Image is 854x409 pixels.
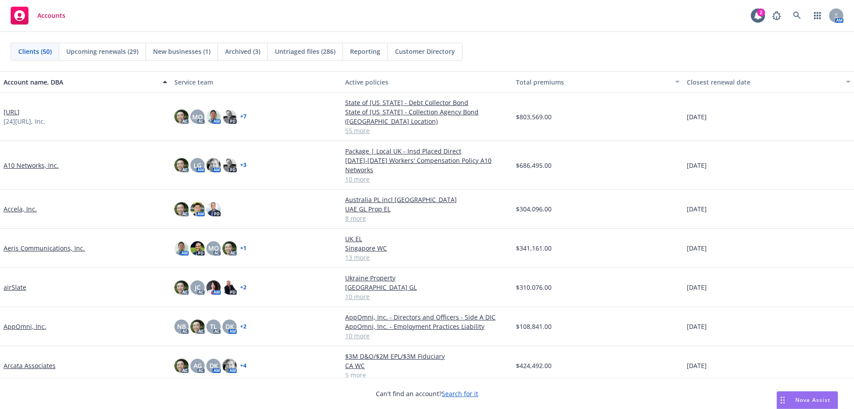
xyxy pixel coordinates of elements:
a: A10 Networks, Inc. [4,161,59,170]
a: UAE GL Prop EL [345,204,509,214]
span: Untriaged files (286) [275,47,335,56]
a: + 2 [240,285,246,290]
a: UK EL [345,234,509,243]
span: $424,492.00 [516,361,552,370]
span: MQ [192,112,203,121]
a: + 1 [240,246,246,251]
a: 10 more [345,174,509,184]
a: Switch app [809,7,826,24]
span: LG [193,161,201,170]
div: Total premiums [516,77,670,87]
a: CA WC [345,361,509,370]
span: Can't find an account? [376,389,478,398]
img: photo [206,202,221,216]
span: NB [177,322,186,331]
button: Closest renewal date [683,71,854,93]
a: 10 more [345,331,509,340]
img: photo [174,241,189,255]
div: Active policies [345,77,509,87]
span: [DATE] [687,322,707,331]
span: $108,841.00 [516,322,552,331]
img: photo [206,109,221,124]
span: Nova Assist [795,396,830,404]
span: JC [195,283,201,292]
span: TL [210,322,217,331]
span: DK [209,361,218,370]
div: 2 [757,8,765,16]
a: Ukraine Property [345,273,509,283]
a: 5 more [345,370,509,380]
a: [GEOGRAPHIC_DATA] GL [345,283,509,292]
span: [DATE] [687,204,707,214]
a: Australia PL incl [GEOGRAPHIC_DATA] [345,195,509,204]
div: Service team [174,77,338,87]
a: airSlate [4,283,26,292]
span: [DATE] [687,283,707,292]
span: [DATE] [687,361,707,370]
span: [DATE] [687,112,707,121]
a: Singapore WC [345,243,509,253]
span: $341,161.00 [516,243,552,253]
button: Service team [171,71,342,93]
img: photo [222,359,237,373]
button: Nova Assist [777,391,838,409]
span: Upcoming renewals (29) [66,47,138,56]
img: photo [174,359,189,373]
a: 55 more [345,126,509,135]
img: photo [222,280,237,295]
span: Customer Directory [395,47,455,56]
span: [DATE] [687,161,707,170]
a: + 2 [240,324,246,329]
a: 10 more [345,292,509,301]
div: Drag to move [777,392,788,409]
span: $686,495.00 [516,161,552,170]
button: Active policies [342,71,512,93]
img: photo [174,109,189,124]
img: photo [190,241,205,255]
a: State of [US_STATE] - Debt Collector Bond [345,98,509,107]
button: Total premiums [512,71,683,93]
a: AppOmni, Inc. - Employment Practices Liability [345,322,509,331]
a: Aeris Communications, Inc. [4,243,85,253]
div: Account name, DBA [4,77,157,87]
span: $803,569.00 [516,112,552,121]
a: Search [788,7,806,24]
img: photo [174,158,189,172]
span: Archived (3) [225,47,260,56]
a: 8 more [345,214,509,223]
img: photo [190,320,205,334]
img: photo [222,241,237,255]
img: photo [222,109,237,124]
span: DK [226,322,234,331]
a: Accela, Inc. [4,204,37,214]
img: photo [174,202,189,216]
a: AppOmni, Inc. - Directors and Officers - Side A DIC [345,312,509,322]
span: Accounts [37,12,65,19]
img: photo [222,158,237,172]
img: photo [206,280,221,295]
a: Search for it [442,389,478,398]
a: + 3 [240,162,246,168]
a: Report a Bug [768,7,786,24]
a: [DATE]-[DATE] Workers' Compensation Policy A10 Networks [345,156,509,174]
span: MQ [208,243,219,253]
a: 13 more [345,253,509,262]
a: AppOmni, Inc. [4,322,46,331]
a: Arcata Associates [4,361,56,370]
span: New businesses (1) [153,47,210,56]
a: + 4 [240,363,246,369]
span: [DATE] [687,243,707,253]
a: Package | Local UK - Insd Placed Direct [345,146,509,156]
span: [24][URL], Inc. [4,117,45,126]
a: $3M D&O/$2M EPL/$3M Fiduciary [345,352,509,361]
a: [URL] [4,107,20,117]
div: Closest renewal date [687,77,841,87]
span: AG [193,361,202,370]
span: Clients (50) [18,47,52,56]
img: photo [206,158,221,172]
